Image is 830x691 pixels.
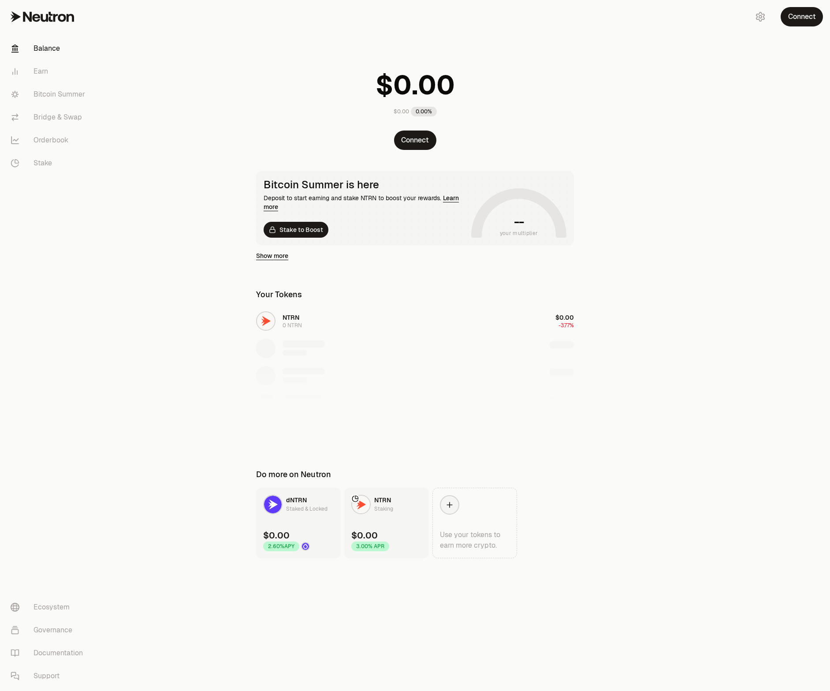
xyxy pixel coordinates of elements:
img: NTRN Logo [352,496,370,513]
div: Staked & Locked [286,504,328,513]
a: Stake to Boost [264,222,328,238]
a: Show more [256,251,288,260]
button: Connect [781,7,823,26]
a: Orderbook [4,129,95,152]
span: dNTRN [286,496,307,504]
div: $0.00 [351,529,378,542]
a: Stake [4,152,95,175]
img: Drop [302,543,309,550]
div: Do more on Neutron [256,468,331,481]
div: 3.00% APR [351,542,389,551]
div: Deposit to start earning and stake NTRN to boost your rewards. [264,194,468,211]
span: NTRN [374,496,391,504]
div: $0.00 [263,529,290,542]
h1: -- [514,215,524,229]
a: Earn [4,60,95,83]
a: Governance [4,619,95,642]
div: 2.60% APY [263,542,299,551]
img: dNTRN Logo [264,496,282,513]
a: Support [4,665,95,687]
a: Balance [4,37,95,60]
div: $0.00 [394,108,409,115]
div: Staking [374,504,393,513]
span: your multiplier [500,229,538,238]
div: 0.00% [411,107,437,116]
a: Bridge & Swap [4,106,95,129]
div: Use your tokens to earn more crypto. [440,530,510,551]
a: dNTRN LogodNTRNStaked & Locked$0.002.60%APYDrop [256,488,341,558]
a: Use your tokens to earn more crypto. [432,488,517,558]
a: NTRN LogoNTRNStaking$0.003.00% APR [344,488,429,558]
div: Bitcoin Summer is here [264,179,468,191]
a: Ecosystem [4,596,95,619]
button: Connect [394,131,436,150]
a: Documentation [4,642,95,665]
div: Your Tokens [256,288,302,301]
a: Bitcoin Summer [4,83,95,106]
